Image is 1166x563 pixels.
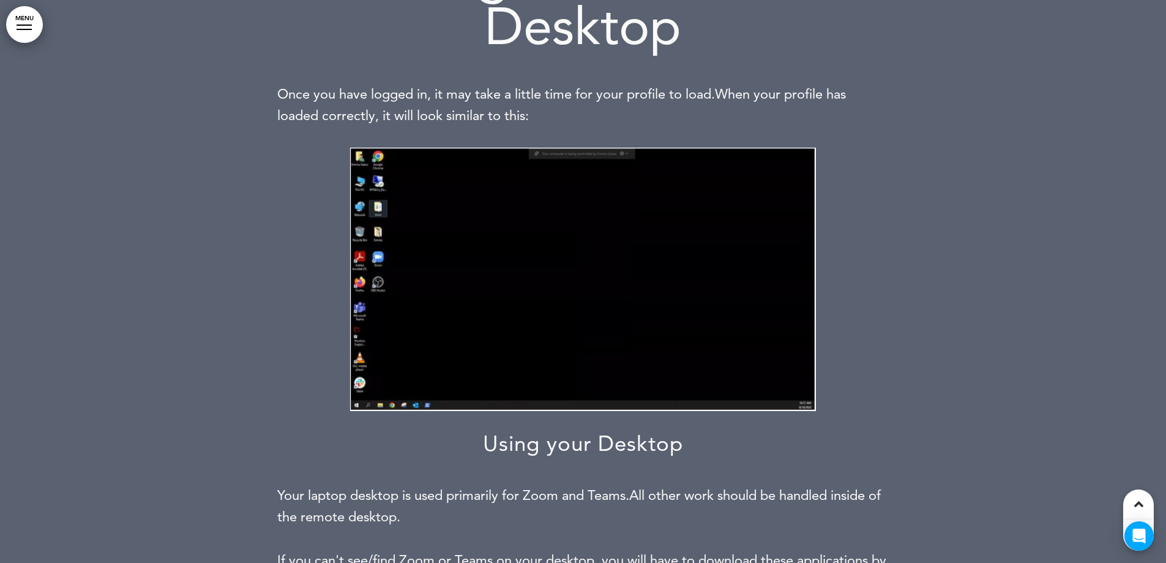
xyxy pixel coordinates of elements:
[277,487,629,504] span: Your laptop desktop is used primarily for Zoom and Teams.
[350,148,816,411] img: 1744406732244-Desktop.JPG
[1124,521,1154,551] div: Open Intercom Messenger
[277,487,881,525] span: All other work should be handled inside of the remote desktop.
[6,6,43,43] a: MENU
[483,430,683,456] span: Using your Desktop
[277,86,715,102] span: Once you have logged in, it may take a little time for your profile to load.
